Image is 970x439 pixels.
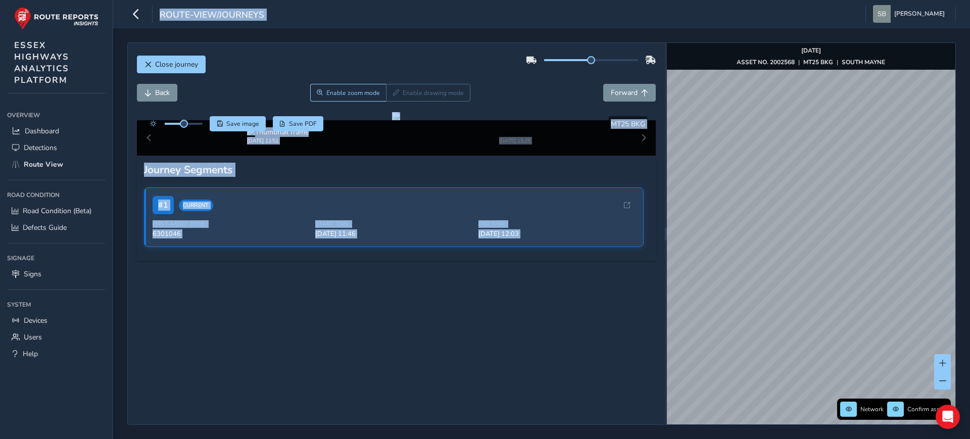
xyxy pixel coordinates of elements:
[7,108,106,123] div: Overview
[24,269,41,279] span: Signs
[226,120,259,128] span: Save image
[24,160,63,169] span: Route View
[273,116,324,131] button: PDF
[7,219,106,236] a: Defects Guide
[153,196,174,214] span: # 1
[25,126,59,136] span: Dashboard
[7,251,106,266] div: Signage
[247,127,309,137] img: Thumbnail frame
[873,5,891,23] img: diamond-layout
[155,88,170,97] span: Back
[23,349,38,359] span: Help
[478,229,636,238] span: [DATE] 12:03
[478,220,636,228] span: End Time:
[7,297,106,312] div: System
[873,5,948,23] button: [PERSON_NAME]
[484,127,546,137] img: Thumbnail frame
[7,346,106,362] a: Help
[144,163,649,177] div: Journey Segments
[7,312,106,329] a: Devices
[611,119,645,129] span: MT25 BKG
[7,156,106,173] a: Route View
[210,116,266,131] button: Save
[289,120,317,128] span: Save PDF
[14,7,99,30] img: rr logo
[155,60,198,69] span: Close journey
[24,143,57,153] span: Detections
[7,329,106,346] a: Users
[7,266,106,282] a: Signs
[7,139,106,156] a: Detections
[310,84,386,102] button: Zoom
[7,187,106,203] div: Road Condition
[24,332,42,342] span: Users
[7,203,106,219] a: Road Condition (Beta)
[247,137,309,144] div: [DATE] 11:51
[326,89,380,97] span: Enable zoom mode
[936,405,960,429] div: Open Intercom Messenger
[611,88,638,97] span: Forward
[603,84,656,102] button: Forward
[315,220,472,228] span: Start Time:
[842,58,885,66] strong: SOUTH MAYNE
[907,405,948,413] span: Confirm assets
[14,39,69,86] span: ESSEX HIGHWAYS ANALYTICS PLATFORM
[24,316,47,325] span: Devices
[160,9,264,23] span: route-view/journeys
[737,58,885,66] div: | |
[484,137,546,144] div: [DATE] 15:25
[137,56,206,73] button: Close journey
[23,206,91,216] span: Road Condition (Beta)
[860,405,884,413] span: Network
[153,229,310,238] span: 6301046
[315,229,472,238] span: [DATE] 11:46
[23,223,67,232] span: Defects Guide
[803,58,833,66] strong: MT25 BKG
[179,200,213,211] span: Current
[737,58,795,66] strong: ASSET NO. 2002568
[153,220,310,228] span: First Asset Code:
[137,84,177,102] button: Back
[801,46,821,55] strong: [DATE]
[7,123,106,139] a: Dashboard
[894,5,945,23] span: [PERSON_NAME]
